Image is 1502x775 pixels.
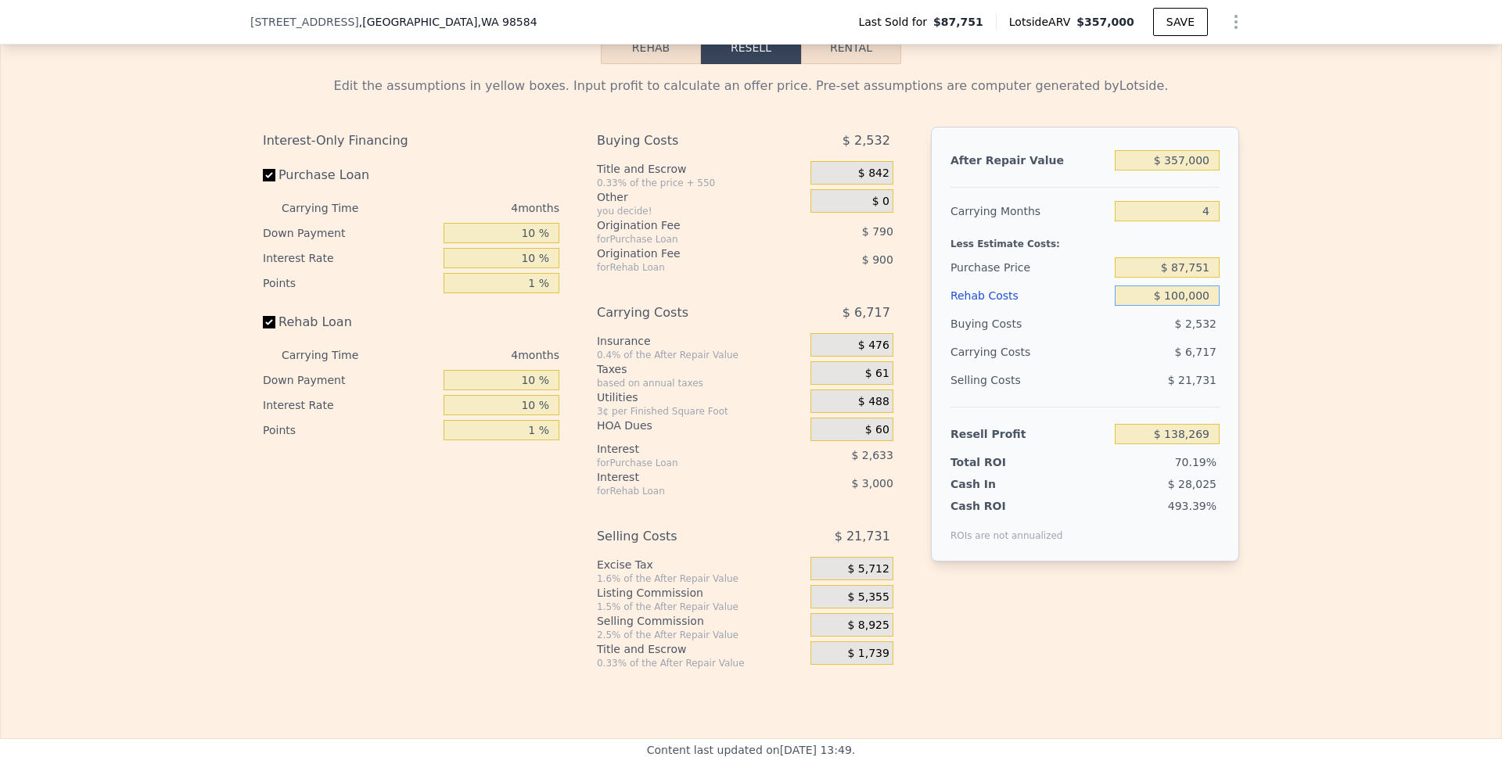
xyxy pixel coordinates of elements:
div: Down Payment [263,221,437,246]
div: 4 months [390,343,559,368]
div: ROIs are not annualized [950,514,1063,542]
input: Rehab Loan [263,316,275,328]
span: $ 5,355 [847,590,889,605]
div: Total ROI [950,454,1048,470]
span: Lotside ARV [1009,14,1076,30]
span: $ 476 [858,339,889,353]
span: $87,751 [933,14,983,30]
div: Cash In [950,476,1048,492]
span: $ 0 [872,195,889,209]
div: 3¢ per Finished Square Foot [597,405,804,418]
div: Buying Costs [597,127,771,155]
div: Resell Profit [950,420,1109,448]
span: $ 488 [858,395,889,409]
span: 493.39% [1168,500,1216,512]
span: $ 61 [865,367,889,381]
div: Other [597,189,804,205]
div: Taxes [597,361,804,377]
div: for Rehab Loan [597,485,771,497]
span: $ 2,633 [851,449,893,461]
div: Carrying Time [282,343,383,368]
div: Less Estimate Costs: [950,225,1220,253]
div: Title and Escrow [597,161,804,177]
label: Rehab Loan [263,308,437,336]
div: based on annual taxes [597,377,804,389]
div: Carrying Costs [597,299,771,327]
span: $ 8,925 [847,619,889,633]
div: Excise Tax [597,557,804,572]
div: Listing Commission [597,585,804,601]
div: you decide! [597,205,804,217]
div: 0.33% of the price + 550 [597,177,804,189]
div: Origination Fee [597,246,771,261]
span: 70.19% [1175,456,1216,468]
span: $ 2,532 [1175,318,1216,330]
div: Title and Escrow [597,641,804,657]
span: $ 6,717 [843,299,890,327]
span: $ 28,025 [1168,478,1216,490]
div: 2.5% of the After Repair Value [597,629,804,641]
div: Carrying Costs [950,338,1048,366]
button: Rehab [601,31,701,64]
div: Interest Rate [263,246,437,271]
span: [STREET_ADDRESS] [250,14,359,30]
label: Purchase Loan [263,161,437,189]
span: $ 790 [862,225,893,238]
div: 0.4% of the After Repair Value [597,349,804,361]
div: Buying Costs [950,310,1109,338]
input: Purchase Loan [263,169,275,181]
div: 0.33% of the After Repair Value [597,657,804,669]
div: for Purchase Loan [597,457,771,469]
div: 1.6% of the After Repair Value [597,572,804,585]
span: , WA 98584 [477,16,537,28]
span: , [GEOGRAPHIC_DATA] [359,14,537,30]
span: $ 2,532 [843,127,890,155]
div: Interest-Only Financing [263,127,559,155]
div: After Repair Value [950,146,1109,174]
div: Origination Fee [597,217,771,233]
span: $ 1,739 [847,647,889,661]
div: Utilities [597,389,804,405]
div: for Rehab Loan [597,261,771,274]
div: Purchase Price [950,253,1109,282]
div: Interest Rate [263,393,437,418]
div: Selling Costs [950,366,1109,394]
button: Rental [801,31,901,64]
button: SAVE [1153,8,1208,36]
div: 4 months [390,196,559,221]
button: Show Options [1220,6,1252,38]
div: Down Payment [263,368,437,393]
span: Last Sold for [858,14,933,30]
span: $ 900 [862,253,893,266]
div: 1.5% of the After Repair Value [597,601,804,613]
div: Edit the assumptions in yellow boxes. Input profit to calculate an offer price. Pre-set assumptio... [263,77,1239,95]
div: Rehab Costs [950,282,1109,310]
span: $ 21,731 [1168,374,1216,386]
div: Interest [597,441,771,457]
span: $ 5,712 [847,562,889,576]
div: Points [263,418,437,443]
div: Selling Commission [597,613,804,629]
div: Selling Costs [597,522,771,551]
div: Carrying Months [950,197,1109,225]
button: Resell [701,31,801,64]
div: Insurance [597,333,804,349]
span: $ 60 [865,423,889,437]
div: HOA Dues [597,418,804,433]
span: $ 6,717 [1175,346,1216,358]
span: $ 3,000 [851,477,893,490]
span: $357,000 [1076,16,1134,28]
div: Points [263,271,437,296]
div: Cash ROI [950,498,1063,514]
div: Carrying Time [282,196,383,221]
div: for Purchase Loan [597,233,771,246]
div: Interest [597,469,771,485]
span: $ 842 [858,167,889,181]
span: $ 21,731 [835,522,890,551]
